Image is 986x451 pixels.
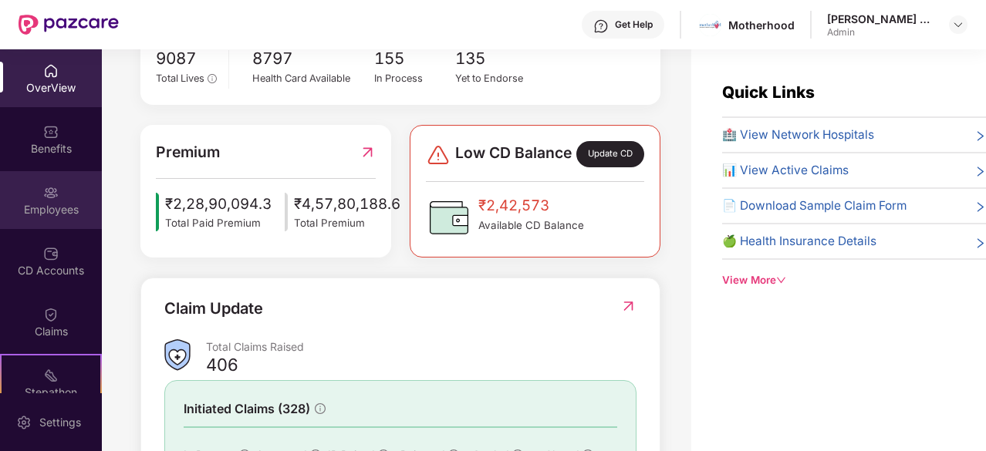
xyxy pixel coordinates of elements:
[615,19,653,31] div: Get Help
[206,354,238,375] div: 406
[952,19,964,31] img: svg+xml;base64,PHN2ZyBpZD0iRHJvcGRvd24tMzJ4MzIiIHhtbG5zPSJodHRwOi8vd3d3LnczLm9yZy8yMDAwL3N2ZyIgd2...
[722,272,986,288] div: View More
[827,12,935,26] div: [PERSON_NAME] G C
[974,235,986,251] span: right
[722,82,815,102] span: Quick Links
[722,126,874,144] span: 🏥 View Network Hospitals
[974,164,986,180] span: right
[156,72,204,84] span: Total Lives
[206,339,637,354] div: Total Claims Raised
[722,161,849,180] span: 📊 View Active Claims
[164,297,263,321] div: Claim Update
[426,194,472,241] img: CDBalanceIcon
[43,124,59,140] img: svg+xml;base64,PHN2ZyBpZD0iQmVuZWZpdHMiIHhtbG5zPSJodHRwOi8vd3d3LnczLm9yZy8yMDAwL3N2ZyIgd2lkdGg9Ij...
[576,141,644,167] div: Update CD
[2,385,100,400] div: Stepathon
[827,26,935,39] div: Admin
[374,46,456,72] span: 155
[164,339,191,371] img: ClaimsSummaryIcon
[156,140,220,163] span: Premium
[722,232,876,251] span: 🍏 Health Insurance Details
[699,14,721,36] img: motherhood%20_%20logo.png
[285,193,288,232] img: icon
[974,200,986,215] span: right
[156,46,217,72] span: 9087
[208,74,216,82] span: info-circle
[252,46,374,72] span: 8797
[43,185,59,200] img: svg+xml;base64,PHN2ZyBpZD0iRW1wbG95ZWVzIiB4bWxucz0iaHR0cDovL3d3dy53My5vcmcvMjAwMC9zdmciIHdpZHRoPS...
[43,368,59,383] img: svg+xml;base64,PHN2ZyB4bWxucz0iaHR0cDovL3d3dy53My5vcmcvMjAwMC9zdmciIHdpZHRoPSIyMSIgaGVpZ2h0PSIyMC...
[294,215,400,231] span: Total Premium
[16,415,32,430] img: svg+xml;base64,PHN2ZyBpZD0iU2V0dGluZy0yMHgyMCIgeG1sbnM9Imh0dHA6Ly93d3cudzMub3JnLzIwMDAvc3ZnIiB3aW...
[728,18,795,32] div: Motherhood
[455,46,537,72] span: 135
[43,307,59,322] img: svg+xml;base64,PHN2ZyBpZD0iQ2xhaW0iIHhtbG5zPSJodHRwOi8vd3d3LnczLm9yZy8yMDAwL3N2ZyIgd2lkdGg9IjIwIi...
[478,217,584,234] span: Available CD Balance
[374,71,456,86] div: In Process
[593,19,609,34] img: svg+xml;base64,PHN2ZyBpZD0iSGVscC0zMngzMiIgeG1sbnM9Imh0dHA6Ly93d3cudzMub3JnLzIwMDAvc3ZnIiB3aWR0aD...
[184,399,310,419] span: Initiated Claims (328)
[455,141,572,167] span: Low CD Balance
[478,194,584,217] span: ₹2,42,573
[156,193,159,232] img: icon
[620,298,637,314] img: RedirectIcon
[165,193,272,216] span: ₹2,28,90,094.3
[165,215,272,231] span: Total Paid Premium
[294,193,400,216] span: ₹4,57,80,188.6
[426,143,451,167] img: svg+xml;base64,PHN2ZyBpZD0iRGFuZ2VyLTMyeDMyIiB4bWxucz0iaHR0cDovL3d3dy53My5vcmcvMjAwMC9zdmciIHdpZH...
[19,15,119,35] img: New Pazcare Logo
[43,246,59,261] img: svg+xml;base64,PHN2ZyBpZD0iQ0RfQWNjb3VudHMiIGRhdGEtbmFtZT0iQ0QgQWNjb3VudHMiIHhtbG5zPSJodHRwOi8vd3...
[455,71,537,86] div: Yet to Endorse
[35,415,86,430] div: Settings
[252,71,374,86] div: Health Card Available
[43,63,59,79] img: svg+xml;base64,PHN2ZyBpZD0iSG9tZSIgeG1sbnM9Imh0dHA6Ly93d3cudzMub3JnLzIwMDAvc3ZnIiB3aWR0aD0iMjAiIG...
[776,275,786,285] span: down
[974,129,986,144] span: right
[722,197,907,215] span: 📄 Download Sample Claim Form
[315,403,326,414] span: info-circle
[360,140,376,163] img: RedirectIcon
